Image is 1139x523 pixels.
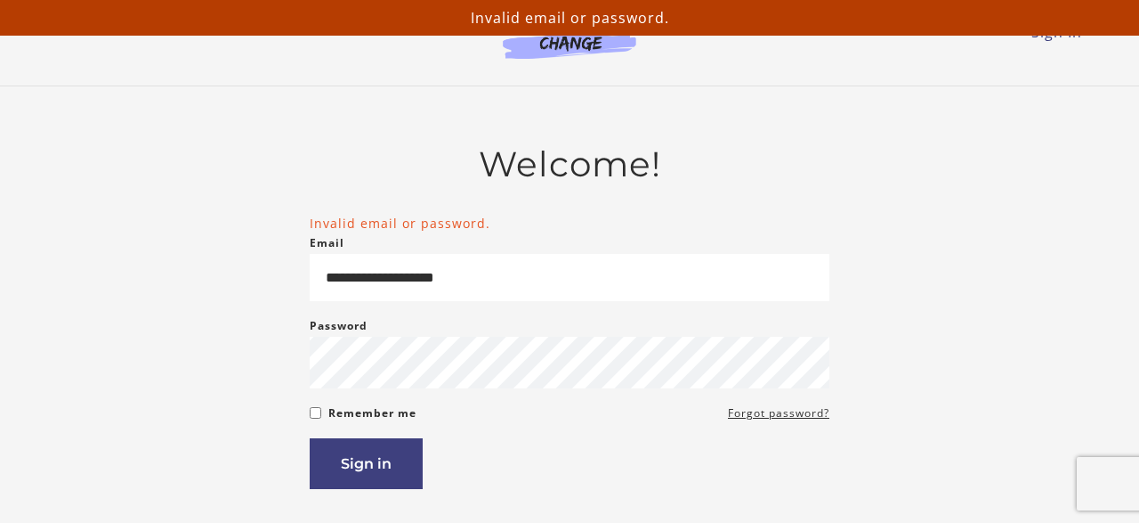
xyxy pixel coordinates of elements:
label: Email [310,233,344,254]
button: Sign in [310,438,423,489]
li: Invalid email or password. [310,214,829,233]
label: Password [310,315,368,337]
p: Invalid email or password. [7,7,1132,29]
label: Remember me [328,403,416,424]
img: Agents of Change Logo [484,18,655,59]
h2: Welcome! [310,143,829,185]
a: Forgot password? [728,403,829,424]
